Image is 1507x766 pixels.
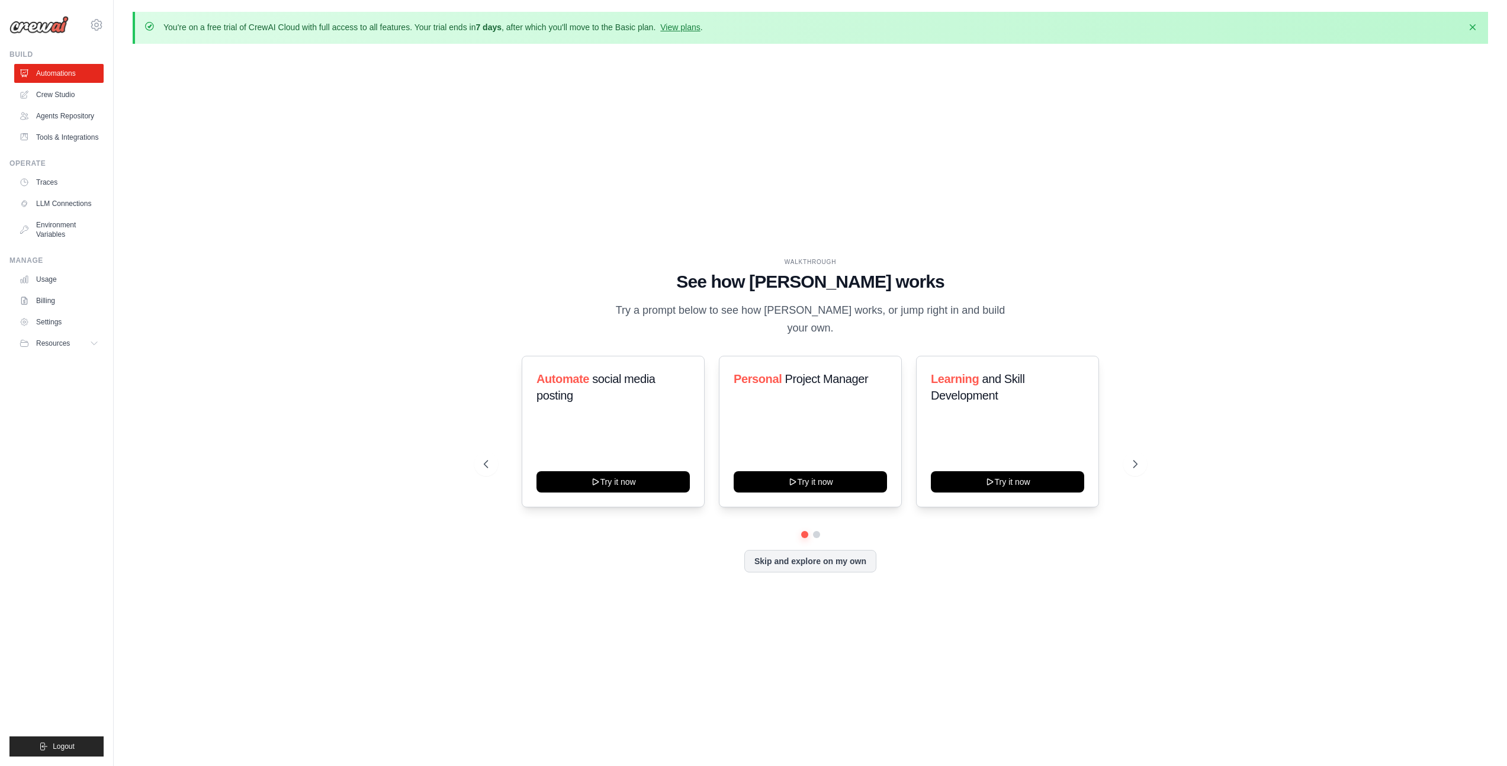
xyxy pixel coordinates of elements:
[14,215,104,244] a: Environment Variables
[734,372,782,385] span: Personal
[14,64,104,83] a: Automations
[14,291,104,310] a: Billing
[484,271,1138,292] h1: See how [PERSON_NAME] works
[9,736,104,757] button: Logout
[484,258,1138,266] div: WALKTHROUGH
[536,372,589,385] span: Automate
[9,159,104,168] div: Operate
[9,16,69,34] img: Logo
[785,372,868,385] span: Project Manager
[475,22,502,32] strong: 7 days
[14,270,104,289] a: Usage
[14,173,104,192] a: Traces
[744,550,876,572] button: Skip and explore on my own
[14,313,104,331] a: Settings
[14,85,104,104] a: Crew Studio
[14,334,104,353] button: Resources
[53,742,75,751] span: Logout
[163,21,703,33] p: You're on a free trial of CrewAI Cloud with full access to all features. Your trial ends in , aft...
[660,22,700,32] a: View plans
[734,471,887,493] button: Try it now
[9,256,104,265] div: Manage
[931,471,1084,493] button: Try it now
[612,302,1010,337] p: Try a prompt below to see how [PERSON_NAME] works, or jump right in and build your own.
[14,128,104,147] a: Tools & Integrations
[14,194,104,213] a: LLM Connections
[931,372,1024,402] span: and Skill Development
[9,50,104,59] div: Build
[14,107,104,125] a: Agents Repository
[536,471,690,493] button: Try it now
[536,372,656,402] span: social media posting
[36,339,70,348] span: Resources
[931,372,979,385] span: Learning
